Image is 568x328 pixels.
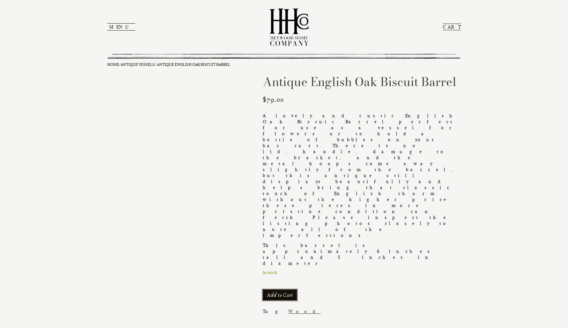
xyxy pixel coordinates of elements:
img: Antique English Oak Biscuit Barrel - Image 4 [178,258,213,305]
img: Heywood Home Company [264,3,314,51]
p: A lovely and rustic English Oak Biscuit Barrel perfect for use as a vessel for flowers or to hold... [263,113,461,238]
a: CART [443,24,461,30]
h1: Antique English Oak Biscuit Barrel [263,75,461,88]
img: Antique English Oak Biscuit Barrel [107,75,249,258]
p: In stock [263,270,461,275]
button: Menu [107,23,135,31]
bdi: 79.00 [263,95,284,104]
a: Wood [288,309,321,314]
button: Add to Cart [263,289,297,300]
img: Antique English Oak Biscuit Barrel - Image 5 [213,258,248,305]
a: Antique Vessels [121,62,155,67]
span: $ [263,95,266,104]
img: Antique English Oak Biscuit Barrel - Image 3 [142,258,178,305]
span: Tag: [263,309,321,314]
a: Home [107,62,119,67]
nav: Breadcrumb [107,62,461,67]
img: Antique English Oak Biscuit Barrel - Image 2 [107,258,142,305]
p: This barrel is approximately 6 inches tall and 5 inches in diameter. [263,242,461,266]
